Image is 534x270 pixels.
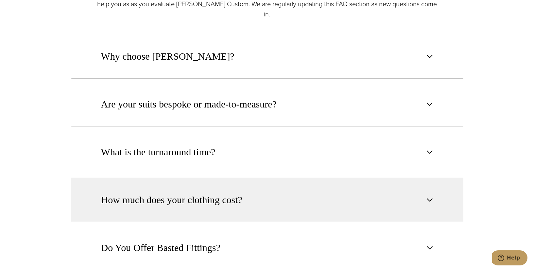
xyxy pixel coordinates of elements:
button: Are your suits bespoke or made-to-measure? [71,82,463,126]
span: How much does your clothing cost? [101,193,242,207]
button: What is the turnaround time? [71,130,463,174]
span: Are your suits bespoke or made-to-measure? [101,97,277,111]
iframe: Opens a widget where you can chat to one of our agents [492,250,527,267]
button: How much does your clothing cost? [71,178,463,222]
span: What is the turnaround time? [101,145,215,159]
button: Do You Offer Basted Fittings? [71,225,463,270]
span: Do You Offer Basted Fittings? [101,241,220,255]
button: Why choose [PERSON_NAME]? [71,34,463,79]
span: Why choose [PERSON_NAME]? [101,49,234,64]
